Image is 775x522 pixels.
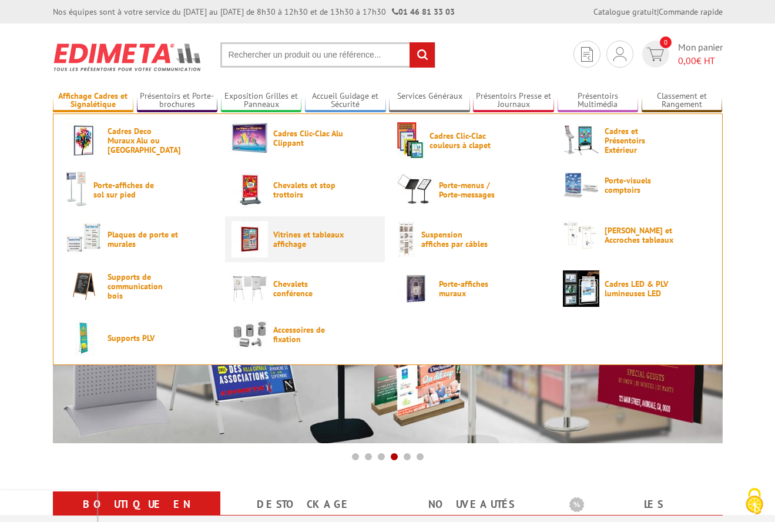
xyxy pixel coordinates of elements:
span: Porte-visuels comptoirs [605,176,675,195]
img: Supports de communication bois [66,270,102,302]
a: Présentoirs Presse et Journaux [473,91,554,111]
div: | [593,6,723,18]
input: rechercher [410,42,435,68]
input: Rechercher un produit ou une référence... [220,42,435,68]
img: Cadres Clic-Clac couleurs à clapet [397,122,424,159]
span: Accessoires de fixation [273,325,344,344]
span: Cadres et Présentoirs Extérieur [605,126,675,155]
a: Destockage [234,494,374,515]
img: Suspension affiches par câbles [397,221,416,257]
span: Vitrines et tableaux affichage [273,230,344,249]
a: Vitrines et tableaux affichage [232,221,378,257]
span: Porte-affiches de sol sur pied [93,180,164,199]
img: devis rapide [581,47,593,62]
b: Les promotions [569,494,716,517]
a: Affichage Cadres et Signalétique [53,91,134,111]
a: Présentoirs Multimédia [558,91,639,111]
img: Porte-affiches muraux [397,270,434,307]
a: Cadres Deco Muraux Alu ou [GEOGRAPHIC_DATA] [66,122,213,159]
img: Chevalets et stop trottoirs [232,172,268,208]
a: Exposition Grilles et Panneaux [221,91,302,111]
span: Suspension affiches par câbles [421,230,492,249]
img: Cookies (fenêtre modale) [740,487,769,516]
img: Porte-affiches de sol sur pied [66,172,88,208]
a: Porte-affiches muraux [397,270,544,307]
img: Cadres LED & PLV lumineuses LED [563,270,599,307]
a: Supports PLV [66,320,213,356]
a: Chevalets et stop trottoirs [232,172,378,208]
img: Cadres Deco Muraux Alu ou Bois [66,122,102,159]
img: devis rapide [647,48,664,61]
span: Cadres Deco Muraux Alu ou [GEOGRAPHIC_DATA] [108,126,178,155]
a: Présentoirs et Porte-brochures [137,91,218,111]
a: Cadres Clic-Clac couleurs à clapet [397,122,544,159]
img: Cadres et Présentoirs Extérieur [563,122,599,159]
a: Classement et Rangement [642,91,723,111]
img: Porte-menus / Porte-messages [397,172,434,208]
img: Cimaises et Accroches tableaux [563,221,599,249]
span: Supports de communication bois [108,272,178,300]
a: nouveautés [402,494,541,515]
span: Supports PLV [108,333,178,343]
img: Cadres Clic-Clac Alu Clippant [232,122,268,153]
a: Catalogue gratuit [593,6,657,17]
a: Cadres Clic-Clac Alu Clippant [232,122,378,153]
a: Plaques de porte et murales [66,221,213,257]
span: Cadres LED & PLV lumineuses LED [605,279,675,298]
img: Chevalets conférence [232,270,268,307]
img: devis rapide [613,47,626,61]
span: 0,00 [678,55,696,66]
span: Porte-menus / Porte-messages [439,180,509,199]
span: 0 [660,36,672,48]
a: Cadres et Présentoirs Extérieur [563,122,710,159]
a: [PERSON_NAME] et Accroches tableaux [563,221,710,249]
a: Accueil Guidage et Sécurité [305,91,386,111]
div: Nos équipes sont à votre service du [DATE] au [DATE] de 8h30 à 12h30 et de 13h30 à 17h30 [53,6,455,18]
a: Suspension affiches par câbles [397,221,544,257]
img: Vitrines et tableaux affichage [232,221,268,257]
span: Chevalets conférence [273,279,344,298]
a: Chevalets conférence [232,270,378,307]
span: Mon panier [678,41,723,68]
a: Cadres LED & PLV lumineuses LED [563,270,710,307]
img: Supports PLV [66,320,102,356]
img: Plaques de porte et murales [66,221,102,257]
img: Accessoires de fixation [232,320,268,349]
a: Commande rapide [659,6,723,17]
strong: 01 46 81 33 03 [392,6,455,17]
span: Plaques de porte et murales [108,230,178,249]
img: Porte-visuels comptoirs [563,172,599,199]
a: Supports de communication bois [66,270,213,302]
span: Porte-affiches muraux [439,279,509,298]
span: € HT [678,54,723,68]
a: Services Généraux [389,91,470,111]
a: devis rapide 0 Mon panier 0,00€ HT [639,41,723,68]
span: Cadres Clic-Clac couleurs à clapet [430,131,500,150]
a: Porte-menus / Porte-messages [397,172,544,208]
span: [PERSON_NAME] et Accroches tableaux [605,226,675,245]
a: Accessoires de fixation [232,320,378,349]
img: Présentoir, panneau, stand - Edimeta - PLV, affichage, mobilier bureau, entreprise [53,35,203,79]
span: Chevalets et stop trottoirs [273,180,344,199]
a: Porte-visuels comptoirs [563,172,710,199]
button: Cookies (fenêtre modale) [734,482,775,522]
span: Cadres Clic-Clac Alu Clippant [273,129,344,148]
a: Porte-affiches de sol sur pied [66,172,213,208]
